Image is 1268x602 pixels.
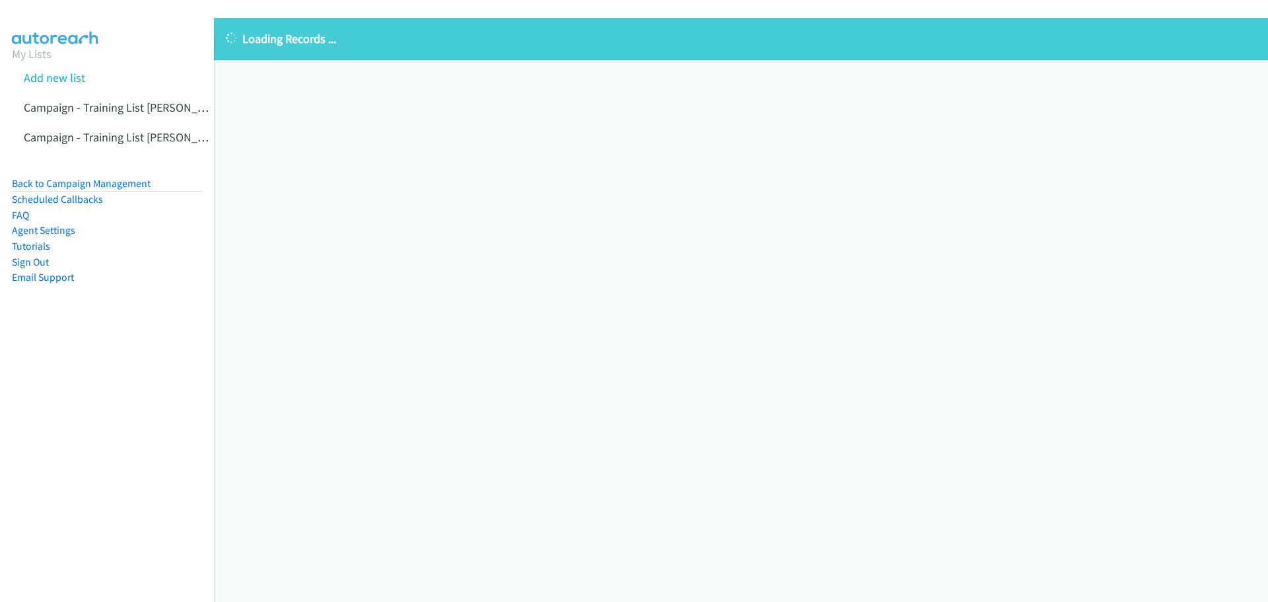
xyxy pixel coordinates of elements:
a: Tutorials [12,240,50,252]
a: Campaign - Training List [PERSON_NAME] [24,100,230,115]
a: Sign Out [12,256,49,268]
a: Add new list [24,70,85,85]
a: FAQ [12,209,29,221]
p: Loading Records ... [226,30,1256,48]
a: Campaign - Training List [PERSON_NAME] Cloned [24,130,268,145]
a: Agent Settings [12,224,75,237]
a: Back to Campaign Management [12,177,151,190]
a: Scheduled Callbacks [12,193,103,206]
a: Email Support [12,271,74,283]
a: My Lists [12,46,52,61]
